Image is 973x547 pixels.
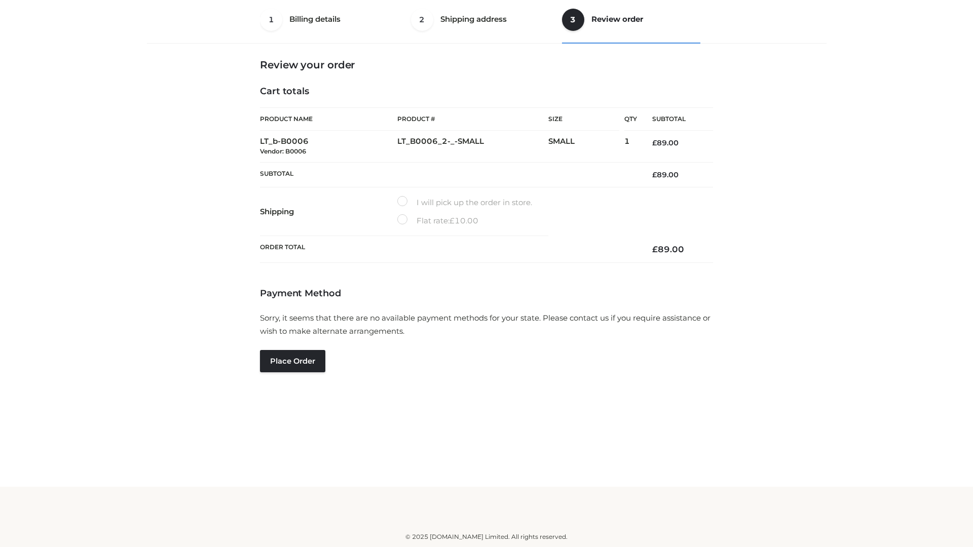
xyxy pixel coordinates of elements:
label: Flat rate: [397,214,478,227]
th: Order Total [260,236,637,263]
span: £ [450,216,455,225]
small: Vendor: B0006 [260,147,306,155]
th: Subtotal [637,108,713,131]
bdi: 89.00 [652,244,684,254]
td: LT_B0006_2-_-SMALL [397,131,548,163]
h3: Review your order [260,59,713,71]
th: Size [548,108,619,131]
span: Sorry, it seems that there are no available payment methods for your state. Please contact us if ... [260,313,710,336]
td: SMALL [548,131,624,163]
span: £ [652,170,657,179]
bdi: 89.00 [652,138,679,147]
span: £ [652,244,658,254]
bdi: 10.00 [450,216,478,225]
label: I will pick up the order in store. [397,196,532,209]
h4: Payment Method [260,288,713,299]
span: £ [652,138,657,147]
th: Product Name [260,107,397,131]
button: Place order [260,350,325,372]
div: © 2025 [DOMAIN_NAME] Limited. All rights reserved. [151,532,822,542]
td: 1 [624,131,637,163]
th: Shipping [260,187,397,236]
th: Product # [397,107,548,131]
h4: Cart totals [260,86,713,97]
th: Qty [624,107,637,131]
th: Subtotal [260,162,637,187]
td: LT_b-B0006 [260,131,397,163]
bdi: 89.00 [652,170,679,179]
